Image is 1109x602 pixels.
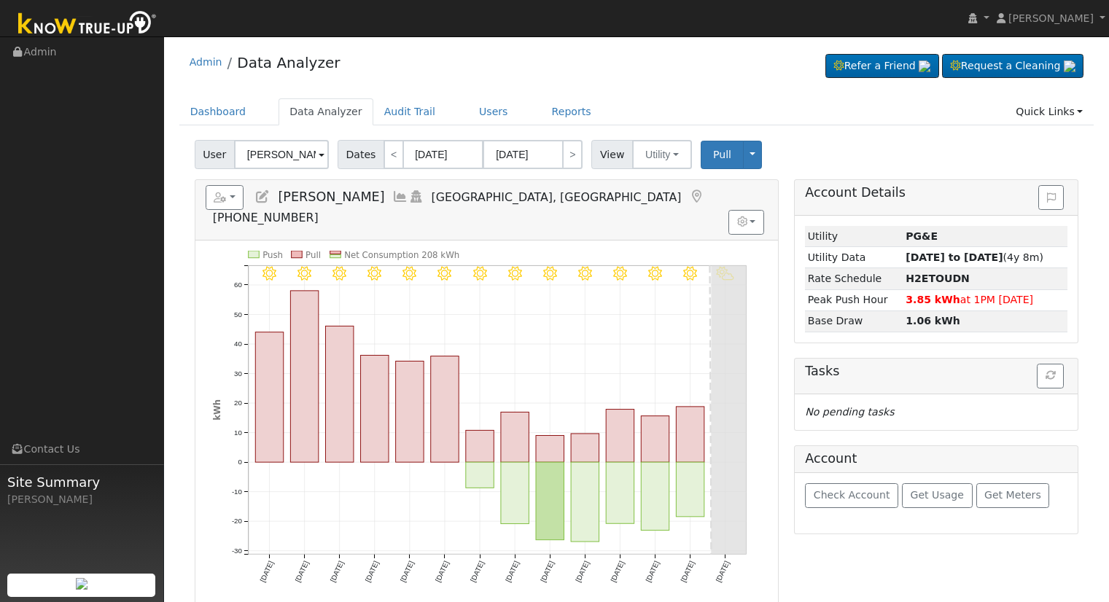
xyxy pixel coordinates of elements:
img: Know True-Up [11,8,164,41]
span: Check Account [814,489,890,501]
rect: onclick="" [606,409,634,462]
text: 10 [234,429,242,437]
rect: onclick="" [501,462,529,523]
rect: onclick="" [325,326,353,462]
i: 9/13 - Clear [543,266,557,280]
text: 50 [234,310,242,318]
rect: onclick="" [466,462,494,488]
text: [DATE] [328,560,345,583]
span: Site Summary [7,472,156,492]
text: [DATE] [363,560,380,583]
span: Pull [713,149,731,160]
button: Get Meters [976,483,1050,508]
i: No pending tasks [805,406,894,418]
text: [DATE] [539,560,556,583]
strong: [DATE] to [DATE] [906,251,1003,263]
a: < [384,140,404,169]
text: 0 [238,458,242,466]
a: Data Analyzer [237,54,340,71]
strong: X [906,273,970,284]
text: Net Consumption 208 kWh [344,250,459,260]
td: Utility Data [805,247,903,268]
i: 9/08 - Clear [367,266,381,280]
text: 60 [234,281,242,289]
i: 9/10 - Clear [437,266,451,280]
button: Pull [701,141,744,169]
span: User [195,140,235,169]
rect: onclick="" [536,462,564,540]
strong: ID: 7630367, authorized: 06/24/22 [906,230,938,242]
rect: onclick="" [641,462,669,530]
rect: onclick="" [606,462,634,523]
text: [DATE] [434,560,451,583]
span: [PHONE_NUMBER] [213,211,319,224]
img: retrieve [76,578,87,590]
text: 40 [234,340,242,348]
a: Data Analyzer [279,98,373,125]
rect: onclick="" [290,291,318,462]
rect: onclick="" [431,356,459,462]
td: Utility [805,226,903,247]
text: [DATE] [258,560,275,583]
span: Dates [338,140,384,169]
td: Rate Schedule [805,268,903,289]
div: [PERSON_NAME] [7,492,156,507]
td: at 1PM [DATE] [903,289,1068,310]
i: 9/05 - Clear [262,266,276,280]
rect: onclick="" [501,412,529,462]
text: [DATE] [469,560,486,583]
span: [GEOGRAPHIC_DATA], [GEOGRAPHIC_DATA] [432,190,682,204]
h5: Account Details [805,185,1067,200]
i: 9/17 - Clear [683,266,697,280]
button: Refresh [1037,364,1064,388]
a: Request a Cleaning [942,54,1083,79]
text: [DATE] [399,560,416,583]
strong: 3.85 kWh [906,294,960,305]
text: 30 [234,370,242,378]
img: retrieve [919,60,930,72]
rect: onclick="" [395,361,423,462]
rect: onclick="" [571,462,599,542]
text: [DATE] [504,560,521,583]
a: Reports [541,98,602,125]
text: Push [262,250,283,260]
a: Login As (last 09/19/2025 8:55:43 AM) [408,189,424,204]
h5: Account [805,451,857,466]
rect: onclick="" [360,355,388,462]
i: 9/07 - Clear [332,266,346,280]
a: > [562,140,583,169]
button: Issue History [1038,185,1064,210]
i: 9/06 - Clear [297,266,311,280]
text: [DATE] [574,560,591,583]
text: [DATE] [293,560,310,583]
button: Check Account [805,483,898,508]
td: Peak Push Hour [805,289,903,310]
button: Get Usage [902,483,973,508]
span: View [591,140,633,169]
text: [DATE] [715,560,731,583]
span: Get Meters [984,489,1041,501]
span: [PERSON_NAME] [1008,12,1094,24]
rect: onclick="" [641,416,669,462]
a: Admin [190,56,222,68]
button: Utility [632,140,692,169]
span: [PERSON_NAME] [278,189,384,204]
a: Map [688,189,704,204]
a: Edit User (7305) [254,189,271,204]
rect: onclick="" [255,332,283,462]
a: Audit Trail [373,98,446,125]
a: Users [468,98,519,125]
i: 9/15 - Clear [613,266,627,280]
rect: onclick="" [536,435,564,462]
rect: onclick="" [676,462,704,517]
i: 9/16 - Clear [648,266,662,280]
a: Refer a Friend [825,54,939,79]
td: Base Draw [805,310,903,332]
i: 9/09 - Clear [402,266,416,280]
i: 9/12 - Clear [507,266,521,280]
strong: 1.06 kWh [906,315,960,327]
rect: onclick="" [676,407,704,462]
rect: onclick="" [466,430,494,462]
img: retrieve [1064,60,1075,72]
text: -20 [232,517,243,525]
